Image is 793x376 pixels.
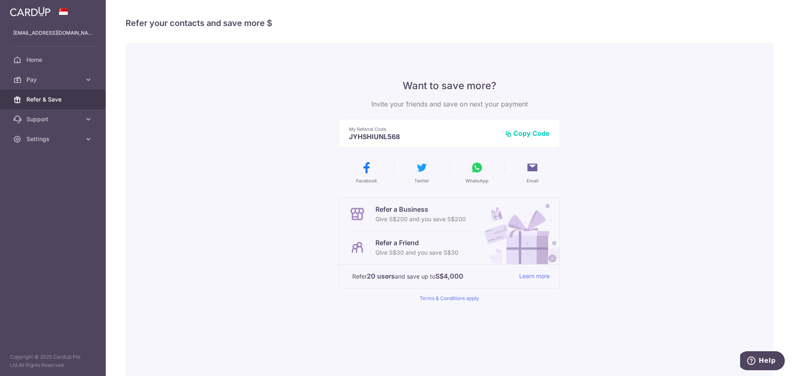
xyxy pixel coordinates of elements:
p: JYHSHIUNL568 [349,132,499,141]
span: Facebook [356,177,377,184]
p: Give S$30 and you save S$30 [375,248,458,258]
span: Settings [26,135,81,143]
span: Refer & Save [26,95,81,104]
span: Pay [26,76,81,84]
p: Refer a Business [375,204,466,214]
button: WhatsApp [453,161,501,184]
h4: Refer your contacts and save more $ [126,17,773,30]
span: Twitter [414,177,429,184]
a: Learn more [519,271,550,281]
strong: S$4,000 [435,271,463,281]
a: Terms & Conditions apply [420,295,479,301]
img: Refer [476,198,560,264]
p: Invite your friends and save on next your payment [339,99,560,109]
p: Give S$200 and you save S$200 [375,214,466,224]
button: Facebook [342,161,391,184]
span: Support [26,115,81,123]
span: Home [26,56,81,64]
span: Email [527,177,539,184]
img: CardUp [10,7,50,17]
span: WhatsApp [465,177,489,184]
button: Copy Code [505,129,550,137]
p: Want to save more? [339,79,560,92]
p: My Referral Code [349,126,499,132]
p: Refer and save up to [352,271,513,281]
strong: 20 users [367,271,395,281]
iframe: Opens a widget where you can find more information [740,351,785,372]
span: Help [19,6,36,13]
p: [EMAIL_ADDRESS][DOMAIN_NAME] [13,29,93,37]
button: Email [508,161,557,184]
button: Twitter [397,161,446,184]
p: Refer a Friend [375,238,458,248]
